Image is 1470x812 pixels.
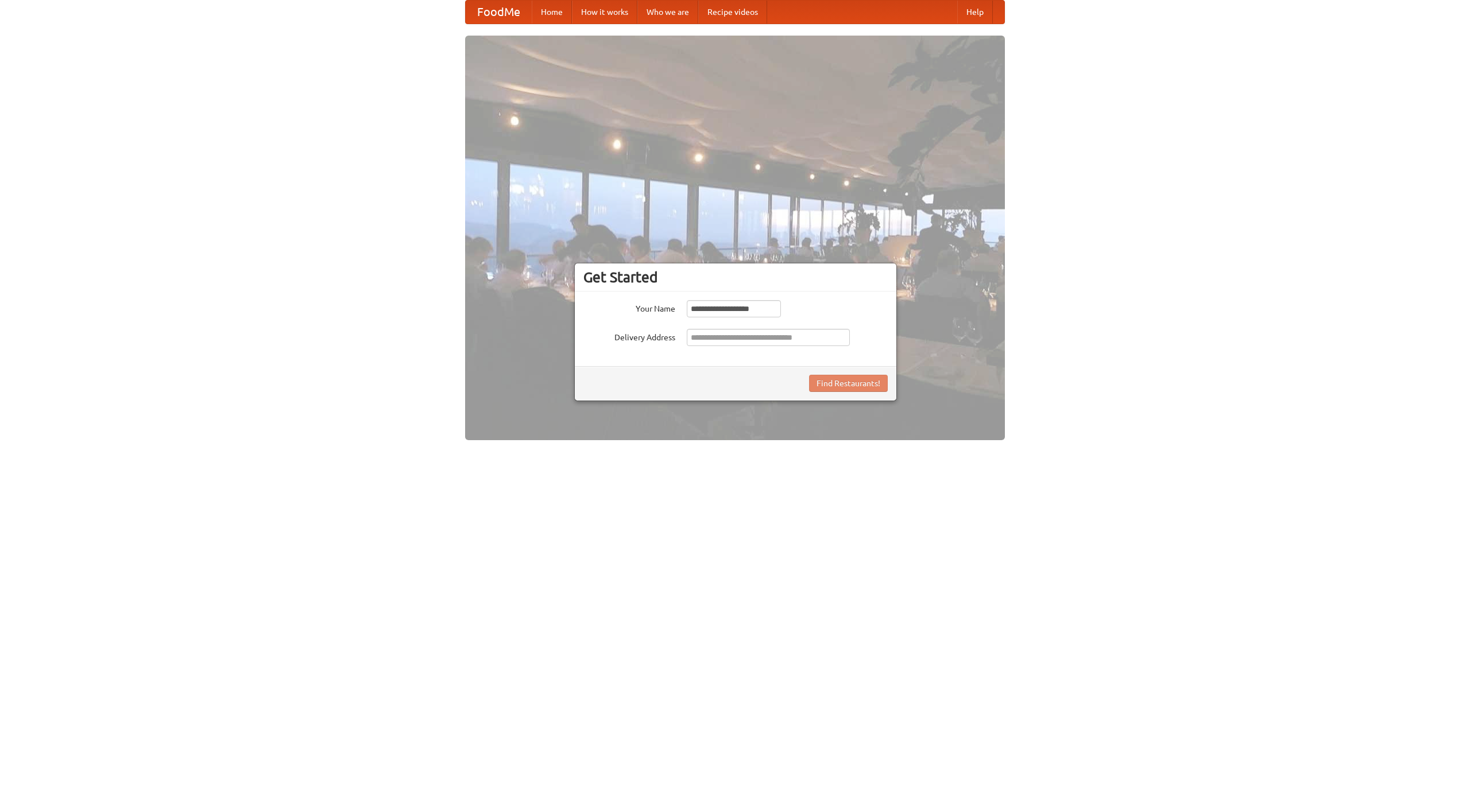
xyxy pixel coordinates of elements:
h3: Get Started [583,269,888,286]
a: FoodMe [466,1,532,24]
a: How it works [572,1,637,24]
button: Find Restaurants! [809,375,888,392]
label: Delivery Address [583,329,675,343]
a: Home [532,1,572,24]
label: Your Name [583,300,675,314]
a: Recipe videos [698,1,767,24]
a: Who we are [637,1,698,24]
a: Help [957,1,993,24]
